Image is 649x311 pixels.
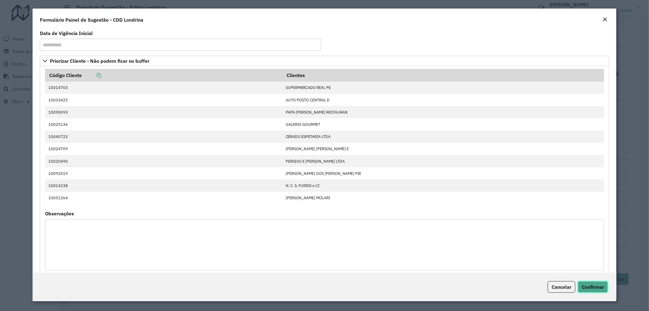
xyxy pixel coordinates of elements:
[283,82,604,94] td: SUPERMERCADO REAL PE
[45,167,283,179] td: 10092019
[45,192,283,204] td: 10031264
[50,58,149,63] span: Priorizar Cliente - Não podem ficar no buffer
[45,179,283,192] td: 10014238
[40,16,143,23] h4: Formulário Painel de Sugestão - CDD Londrina
[283,131,604,143] td: ZERADO ESPETARIA LTDA
[283,155,604,167] td: PERSIVO E [PERSON_NAME] LTDA
[45,131,283,143] td: 10040723
[45,210,74,217] label: Observações
[45,82,283,94] td: 10014703
[45,69,283,82] th: Código Cliente
[45,106,283,118] td: 10090093
[283,69,604,82] th: Clientes
[40,66,609,278] div: Priorizar Cliente - Não podem ficar no buffer
[552,284,571,290] span: Cancelar
[283,106,604,118] td: PAPA [PERSON_NAME] RESTAURAN
[45,143,283,155] td: 10024709
[582,284,604,290] span: Confirmar
[40,30,93,37] label: Data de Vigência Inicial
[283,118,604,130] td: GALERIA GOURMET
[82,72,101,78] a: Copiar
[283,94,604,106] td: AUTO POSTO CENTRAL D
[283,167,604,179] td: [PERSON_NAME] DOS [PERSON_NAME] PIE
[548,281,575,293] button: Cancelar
[45,118,283,130] td: 10025136
[45,94,283,106] td: 10033425
[578,281,608,293] button: Confirmar
[601,16,609,24] button: Close
[40,56,609,66] a: Priorizar Cliente - Não podem ficar no buffer
[602,17,607,22] em: Fechar
[283,179,604,192] td: N. C. S. FURINI e CI
[283,192,604,204] td: [PERSON_NAME] MOLARI
[283,143,604,155] td: [PERSON_NAME] [PERSON_NAME] E
[45,155,283,167] td: 10020490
